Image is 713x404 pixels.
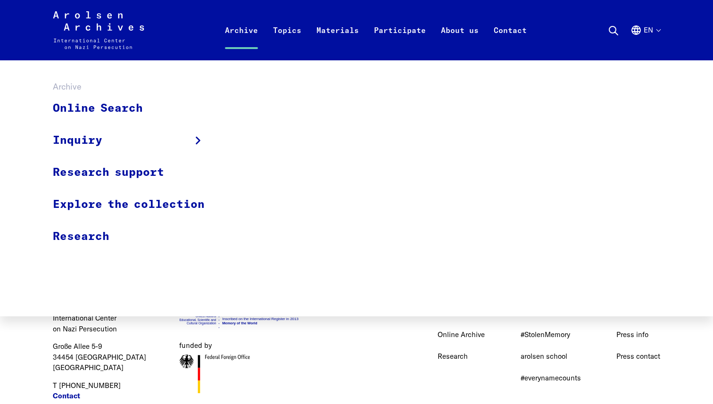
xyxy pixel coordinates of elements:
a: Participate [366,23,433,60]
a: Inquiry [53,124,217,157]
a: #everynamecounts [521,373,581,382]
a: Press contact [616,352,660,361]
p: Große Allee 5-9 34454 [GEOGRAPHIC_DATA] [GEOGRAPHIC_DATA] [53,341,164,373]
nav: Primary [217,11,534,49]
a: arolsen school [521,352,567,361]
a: About us [433,23,486,60]
a: Contact [486,23,534,60]
p: International Center on Nazi Persecution [53,313,164,334]
button: English, language selection [630,25,660,58]
a: Research support [53,157,217,189]
a: Press info [616,330,648,339]
p: T [PHONE_NUMBER] [53,380,164,402]
a: Topics [265,23,309,60]
nav: Footer [438,306,660,392]
a: Research [438,352,468,361]
a: Materials [309,23,366,60]
a: Online Search [53,93,217,124]
a: Research [53,221,217,252]
a: Contact [53,391,80,402]
a: Online Archive [438,330,485,339]
a: Archive [217,23,265,60]
ul: Archive [53,93,217,252]
figcaption: funded by [179,340,299,351]
a: Explore the collection [53,189,217,221]
span: Inquiry [53,132,102,149]
a: #StolenMemory [521,330,570,339]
